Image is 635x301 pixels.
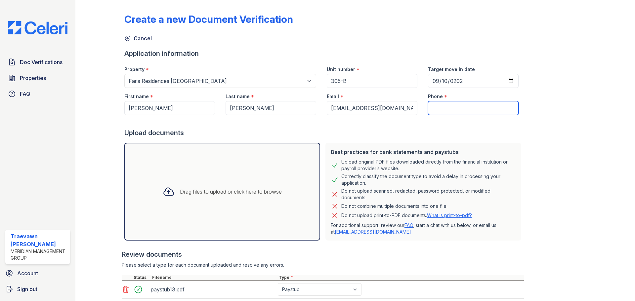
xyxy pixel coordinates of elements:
[331,222,516,235] p: For additional support, review our , start a chat with us below, or email us at
[122,250,524,259] div: Review documents
[124,34,152,42] a: Cancel
[5,87,70,100] a: FAQ
[341,159,516,172] div: Upload original PDF files downloaded directly from the financial institution or payroll provider’...
[331,148,516,156] div: Best practices for bank statements and paystubs
[427,212,472,218] a: What is print-to-pdf?
[124,49,524,58] div: Application information
[428,66,475,73] label: Target move in date
[3,282,73,296] a: Sign out
[3,267,73,280] a: Account
[122,262,524,268] div: Please select a type for each document uploaded and resolve any errors.
[20,90,30,98] span: FAQ
[20,58,63,66] span: Doc Verifications
[341,173,516,186] div: Correctly classify the document type to avoid a delay in processing your application.
[17,269,38,277] span: Account
[5,71,70,85] a: Properties
[180,188,282,196] div: Drag files to upload or click here to browse
[341,202,447,210] div: Do not combine multiple documents into one file.
[11,248,67,261] div: Meridian Management Group
[11,232,67,248] div: Traevawn [PERSON_NAME]
[327,66,355,73] label: Unit number
[226,93,250,100] label: Last name
[278,275,524,280] div: Type
[3,21,73,34] img: CE_Logo_Blue-a8612792a0a2168367f1c8372b55b34899dd931a85d93a1a3d3e32e68fde9ad4.png
[17,285,37,293] span: Sign out
[341,188,516,201] div: Do not upload scanned, redacted, password protected, or modified documents.
[341,212,472,219] p: Do not upload print-to-PDF documents.
[335,229,411,235] a: [EMAIL_ADDRESS][DOMAIN_NAME]
[151,275,278,280] div: Filename
[132,275,151,280] div: Status
[327,93,339,100] label: Email
[404,222,413,228] a: FAQ
[20,74,46,82] span: Properties
[124,13,293,25] div: Create a new Document Verification
[124,93,149,100] label: First name
[124,128,524,137] div: Upload documents
[5,56,70,69] a: Doc Verifications
[124,66,145,73] label: Property
[428,93,443,100] label: Phone
[151,284,275,295] div: paystub13.pdf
